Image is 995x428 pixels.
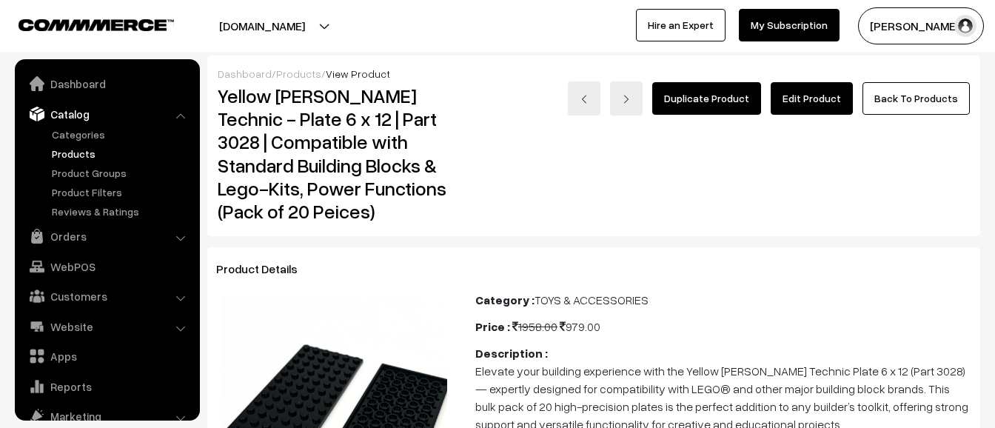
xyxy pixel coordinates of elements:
b: Price : [475,319,510,334]
a: Reports [19,373,195,400]
a: Hire an Expert [636,9,726,41]
a: WebPOS [19,253,195,280]
a: Dashboard [218,67,272,80]
span: Product Details [216,261,315,276]
img: user [954,15,976,37]
a: Reviews & Ratings [48,204,195,219]
a: Catalog [19,101,195,127]
a: Apps [19,343,195,370]
a: Edit Product [771,82,853,115]
span: View Product [326,67,390,80]
img: right-arrow.png [622,95,631,104]
a: Products [48,146,195,161]
b: Description : [475,346,548,361]
a: Categories [48,127,195,142]
a: COMMMERCE [19,15,148,33]
a: Product Groups [48,165,195,181]
a: Orders [19,223,195,250]
a: Website [19,313,195,340]
div: / / [218,66,970,81]
button: [PERSON_NAME] [858,7,984,44]
h2: Yellow [PERSON_NAME] Technic - Plate 6 x 12 | Part 3028 | Compatible with Standard Building Block... [218,84,454,223]
a: Customers [19,283,195,310]
img: left-arrow.png [580,95,589,104]
a: Products [276,67,321,80]
a: My Subscription [739,9,840,41]
div: 979.00 [475,318,971,335]
a: Back To Products [862,82,970,115]
a: Duplicate Product [652,82,761,115]
button: [DOMAIN_NAME] [167,7,357,44]
b: Category : [475,292,535,307]
span: 1958.00 [512,319,557,334]
a: Product Filters [48,184,195,200]
div: TOYS & ACCESSORIES [475,291,971,309]
img: COMMMERCE [19,19,174,30]
a: Dashboard [19,70,195,97]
